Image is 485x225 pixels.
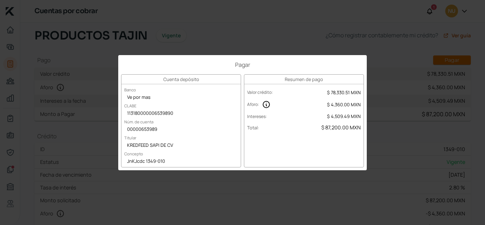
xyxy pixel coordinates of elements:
[121,61,364,69] h1: Pagar
[121,132,139,143] label: Titular
[247,89,273,95] label: Valor crédito :
[121,156,241,167] div: JnKJcdc 1349-010
[247,124,259,131] label: Total :
[121,148,146,159] label: Concepto
[321,124,361,131] span: $ 87,200.00 MXN
[121,124,241,135] div: 00000653989
[247,101,259,107] label: Aforo :
[121,100,139,111] label: CLABE
[121,140,241,151] div: KREDFEED SAPI DE CV
[121,108,241,119] div: 113180000006539890
[247,113,267,119] label: Intereses :
[121,92,241,103] div: Ve por mas
[327,113,361,119] span: $ 4,509.49 MXN
[244,75,364,84] h3: Resumen de pago
[327,101,361,108] span: $ 4,360.00 MXN
[121,84,139,95] label: Banco
[121,75,241,84] h3: Cuenta depósito
[121,116,156,127] label: Núm. de cuenta
[327,89,361,96] span: $ 78,330.51 MXN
